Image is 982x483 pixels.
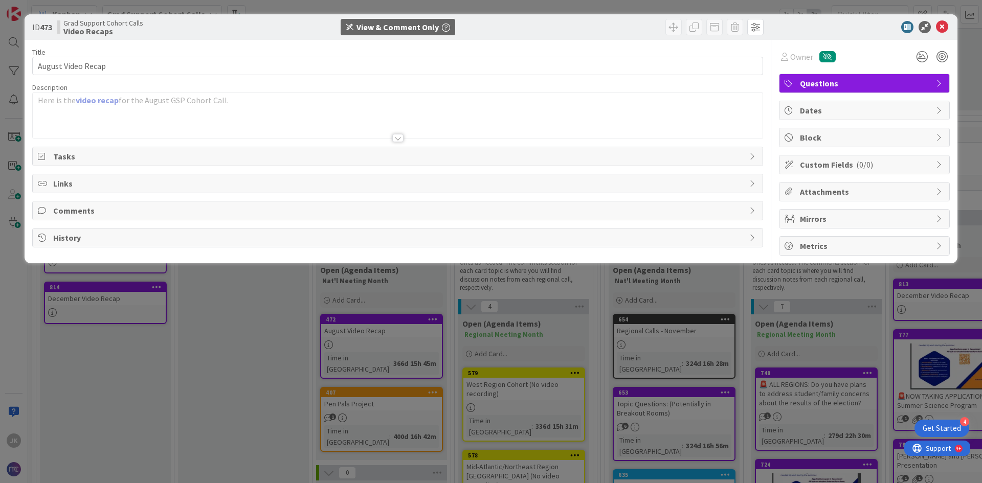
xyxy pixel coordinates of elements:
[63,19,143,27] span: Grad Support Cohort Calls
[856,159,873,170] span: ( 0/0 )
[790,51,813,63] span: Owner
[356,21,439,33] div: View & Comment Only
[32,21,52,33] span: ID
[800,213,931,225] span: Mirrors
[53,150,744,163] span: Tasks
[800,240,931,252] span: Metrics
[21,2,47,14] span: Support
[32,48,46,57] label: Title
[53,232,744,244] span: History
[923,423,961,433] div: Get Started
[32,57,763,75] input: type card name here...
[800,186,931,198] span: Attachments
[76,95,119,105] a: video recap
[960,417,969,426] div: 4
[32,83,68,92] span: Description
[800,131,931,144] span: Block
[800,104,931,117] span: Dates
[53,177,744,190] span: Links
[52,4,57,12] div: 9+
[40,22,52,32] b: 473
[800,77,931,89] span: Questions
[38,95,757,106] p: Here is the for the August GSP Cohort Call.
[800,158,931,171] span: Custom Fields
[53,204,744,217] span: Comments
[63,27,143,35] b: Video Recaps
[914,420,969,437] div: Open Get Started checklist, remaining modules: 4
